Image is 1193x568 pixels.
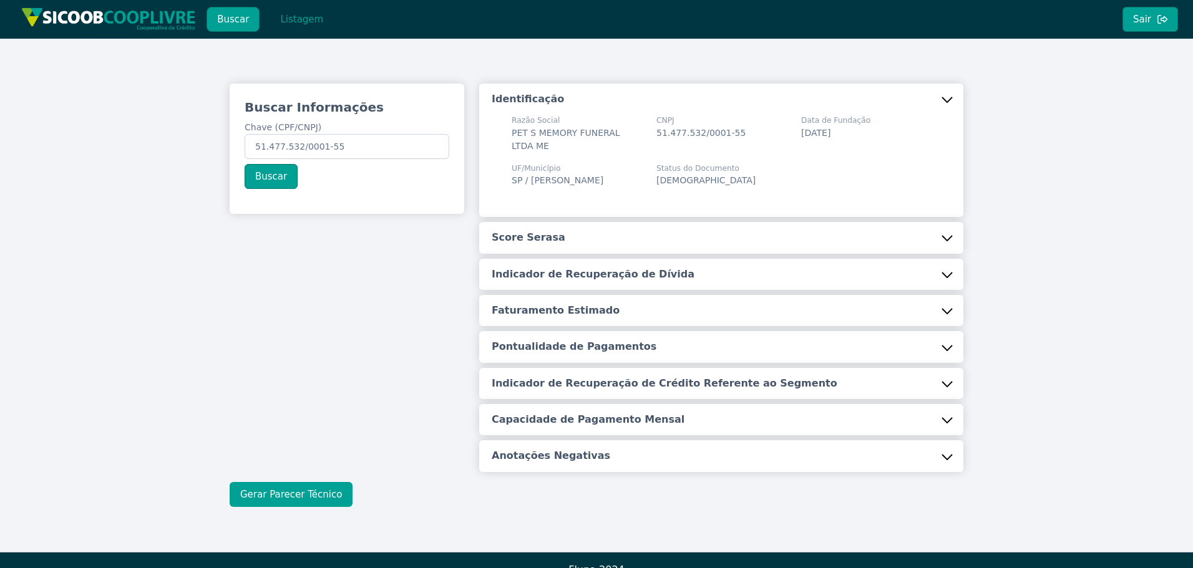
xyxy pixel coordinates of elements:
[479,222,963,253] button: Score Serasa
[245,134,449,159] input: Chave (CPF/CNPJ)
[512,175,603,185] span: SP / [PERSON_NAME]
[492,304,620,317] h5: Faturamento Estimado
[21,7,196,31] img: img/sicoob_cooplivre.png
[479,84,963,115] button: Identificação
[512,115,641,126] span: Razão Social
[245,122,321,132] span: Chave (CPF/CNPJ)
[492,449,610,463] h5: Anotações Negativas
[270,7,334,32] button: Listagem
[492,377,837,390] h5: Indicador de Recuperação de Crédito Referente ao Segmento
[801,128,830,138] span: [DATE]
[492,340,656,354] h5: Pontualidade de Pagamentos
[492,92,564,106] h5: Identificação
[801,115,870,126] span: Data de Fundação
[656,128,746,138] span: 51.477.532/0001-55
[479,440,963,471] button: Anotações Negativas
[512,163,603,174] span: UF/Município
[479,331,963,362] button: Pontualidade de Pagamentos
[479,404,963,435] button: Capacidade de Pagamento Mensal
[479,259,963,290] button: Indicador de Recuperação de Dívida
[512,128,620,151] span: PET S MEMORY FUNERAL LTDA ME
[492,267,694,281] h5: Indicador de Recuperação de Dívida
[656,175,756,185] span: [DEMOGRAPHIC_DATA]
[492,413,684,426] h5: Capacidade de Pagamento Mensal
[479,295,963,326] button: Faturamento Estimado
[245,164,298,189] button: Buscar
[207,7,260,32] button: Buscar
[656,115,746,126] span: CNPJ
[245,99,449,116] h3: Buscar Informações
[479,368,963,399] button: Indicador de Recuperação de Crédito Referente ao Segmento
[1122,7,1178,32] button: Sair
[230,482,353,507] button: Gerar Parecer Técnico
[656,163,756,174] span: Status do Documento
[492,231,565,244] h5: Score Serasa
